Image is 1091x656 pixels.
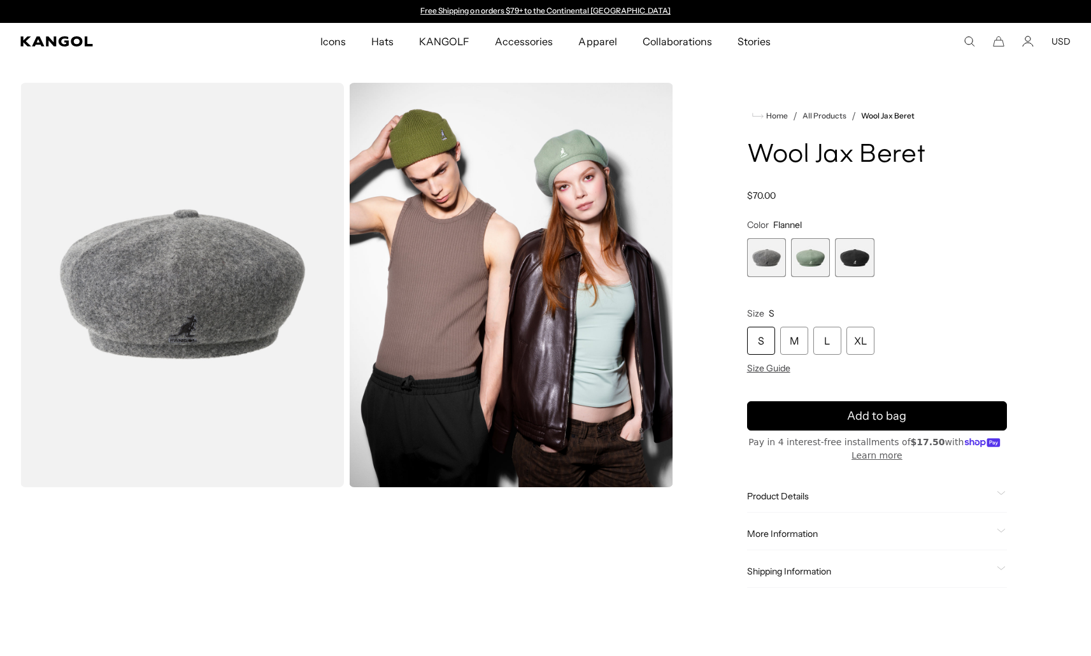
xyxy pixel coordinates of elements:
[791,238,830,277] div: 2 of 3
[861,111,915,120] a: Wool Jax Beret
[747,190,776,201] span: $70.00
[566,23,629,60] a: Apparel
[1052,36,1071,47] button: USD
[578,23,617,60] span: Apparel
[420,6,671,15] a: Free Shipping on orders $79+ to the Continental [GEOGRAPHIC_DATA]
[747,238,786,277] div: 1 of 3
[20,83,673,487] product-gallery: Gallery Viewer
[769,308,774,319] span: S
[993,36,1004,47] button: Cart
[747,141,1007,169] h1: Wool Jax Beret
[773,219,802,231] span: Flannel
[747,327,775,355] div: S
[802,111,846,120] a: All Products
[747,528,992,539] span: More Information
[813,327,841,355] div: L
[747,308,764,319] span: Size
[495,23,553,60] span: Accessories
[359,23,406,60] a: Hats
[738,23,771,60] span: Stories
[846,327,874,355] div: XL
[20,83,344,487] img: color-flannel
[764,111,788,120] span: Home
[419,23,469,60] span: KANGOLF
[846,108,856,124] li: /
[349,83,673,487] img: wool jax beret in sage green
[415,6,677,17] div: 1 of 2
[630,23,725,60] a: Collaborations
[20,36,211,46] a: Kangol
[725,23,783,60] a: Stories
[747,108,1007,124] nav: breadcrumbs
[1022,36,1034,47] a: Account
[788,108,797,124] li: /
[964,36,975,47] summary: Search here
[747,566,992,577] span: Shipping Information
[747,401,1007,431] button: Add to bag
[835,238,874,277] div: 3 of 3
[643,23,712,60] span: Collaborations
[308,23,359,60] a: Icons
[747,238,786,277] label: Flannel
[791,238,830,277] label: Sage Green
[780,327,808,355] div: M
[320,23,346,60] span: Icons
[747,219,769,231] span: Color
[752,110,788,122] a: Home
[371,23,394,60] span: Hats
[415,6,677,17] div: Announcement
[747,490,992,502] span: Product Details
[847,408,906,425] span: Add to bag
[482,23,566,60] a: Accessories
[415,6,677,17] slideshow-component: Announcement bar
[747,362,790,374] span: Size Guide
[835,238,874,277] label: Black
[406,23,482,60] a: KANGOLF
